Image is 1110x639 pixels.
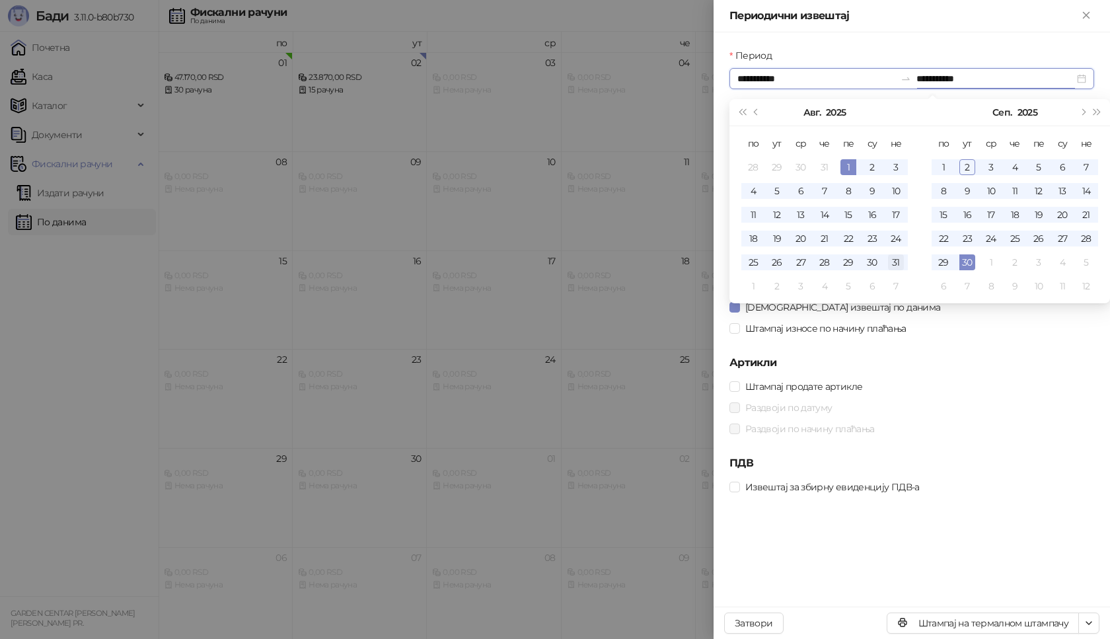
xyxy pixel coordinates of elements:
[936,231,951,246] div: 22
[864,278,880,294] div: 6
[1031,183,1047,199] div: 12
[936,207,951,223] div: 15
[765,227,789,250] td: 2025-08-19
[1074,274,1098,298] td: 2025-10-12
[955,155,979,179] td: 2025-09-02
[826,99,846,126] button: Изабери годину
[1078,207,1094,223] div: 21
[789,179,813,203] td: 2025-08-06
[1027,132,1051,155] th: пе
[1078,159,1094,175] div: 7
[888,231,904,246] div: 24
[817,207,832,223] div: 14
[1003,132,1027,155] th: че
[741,250,765,274] td: 2025-08-25
[729,355,1094,371] h5: Артикли
[836,179,860,203] td: 2025-08-08
[741,274,765,298] td: 2025-09-01
[1003,155,1027,179] td: 2025-09-04
[983,159,999,175] div: 3
[936,183,951,199] div: 8
[765,250,789,274] td: 2025-08-26
[793,231,809,246] div: 20
[1051,132,1074,155] th: су
[840,183,856,199] div: 8
[741,203,765,227] td: 2025-08-11
[992,99,1012,126] button: Изабери месец
[769,231,785,246] div: 19
[1003,203,1027,227] td: 2025-09-18
[884,250,908,274] td: 2025-08-31
[741,132,765,155] th: по
[740,300,945,315] span: [DEMOGRAPHIC_DATA] извештај по данима
[741,227,765,250] td: 2025-08-18
[1074,179,1098,203] td: 2025-09-14
[1051,274,1074,298] td: 2025-10-11
[932,203,955,227] td: 2025-09-15
[1051,250,1074,274] td: 2025-10-04
[1007,278,1023,294] div: 9
[959,278,975,294] div: 7
[789,132,813,155] th: ср
[789,274,813,298] td: 2025-09-03
[884,155,908,179] td: 2025-08-03
[959,254,975,270] div: 30
[729,455,1094,471] h5: ПДВ
[803,99,821,126] button: Изабери месец
[840,159,856,175] div: 1
[955,132,979,155] th: ут
[888,183,904,199] div: 10
[793,183,809,199] div: 6
[789,203,813,227] td: 2025-08-13
[860,274,884,298] td: 2025-09-06
[1003,227,1027,250] td: 2025-09-25
[1027,274,1051,298] td: 2025-10-10
[860,203,884,227] td: 2025-08-16
[729,8,1078,24] div: Периодични извештај
[769,278,785,294] div: 2
[932,179,955,203] td: 2025-09-08
[979,132,1003,155] th: ср
[765,203,789,227] td: 2025-08-12
[979,274,1003,298] td: 2025-10-08
[864,159,880,175] div: 2
[813,227,836,250] td: 2025-08-21
[1031,254,1047,270] div: 3
[932,132,955,155] th: по
[745,278,761,294] div: 1
[884,179,908,203] td: 2025-08-10
[765,155,789,179] td: 2025-07-29
[959,183,975,199] div: 9
[836,227,860,250] td: 2025-08-22
[724,613,784,634] button: Затвори
[840,231,856,246] div: 22
[749,99,764,126] button: Претходни месец (PageUp)
[741,179,765,203] td: 2025-08-04
[1003,250,1027,274] td: 2025-10-02
[959,231,975,246] div: 23
[955,179,979,203] td: 2025-09-09
[1074,132,1098,155] th: не
[1054,278,1070,294] div: 11
[817,159,832,175] div: 31
[813,132,836,155] th: че
[860,250,884,274] td: 2025-08-30
[1078,8,1094,24] button: Close
[936,278,951,294] div: 6
[864,207,880,223] div: 16
[1078,183,1094,199] div: 14
[793,254,809,270] div: 27
[740,379,868,394] span: Штампај продате артикле
[836,203,860,227] td: 2025-08-15
[817,183,832,199] div: 7
[789,155,813,179] td: 2025-07-30
[1027,179,1051,203] td: 2025-09-12
[793,207,809,223] div: 13
[1074,227,1098,250] td: 2025-09-28
[765,132,789,155] th: ут
[813,250,836,274] td: 2025-08-28
[1051,227,1074,250] td: 2025-09-27
[1031,278,1047,294] div: 10
[789,250,813,274] td: 2025-08-27
[1074,203,1098,227] td: 2025-09-21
